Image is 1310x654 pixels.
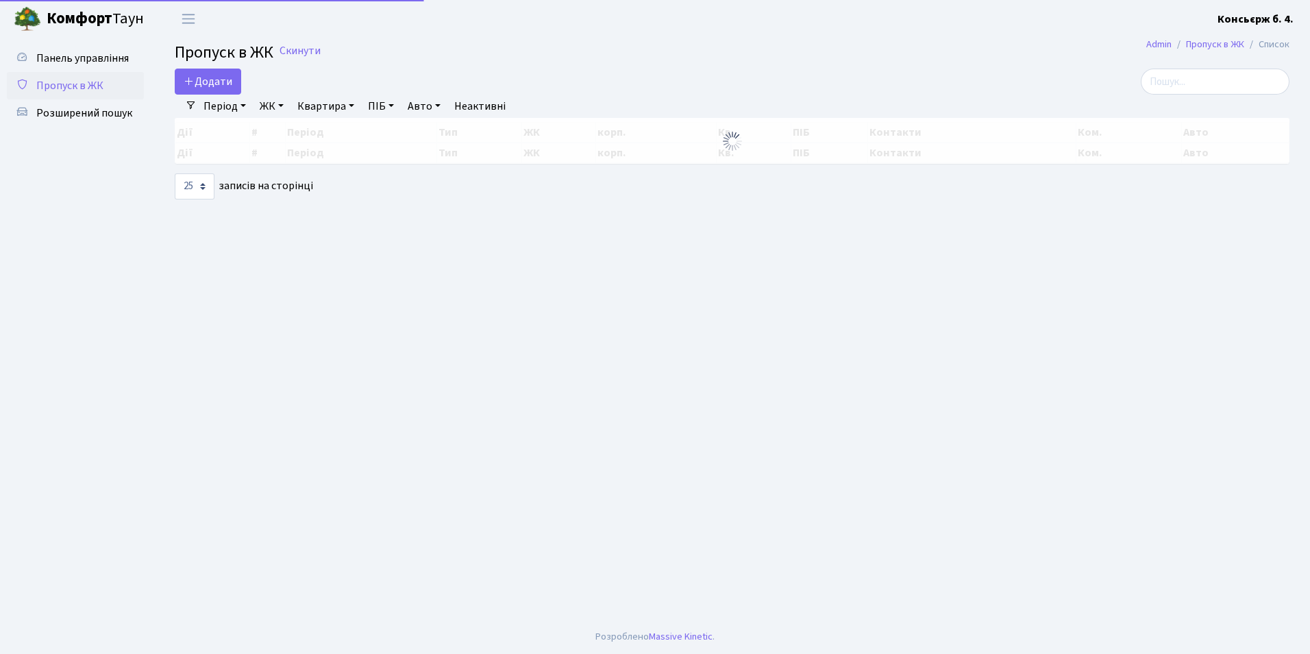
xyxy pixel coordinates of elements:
[36,78,103,93] span: Пропуск в ЖК
[721,130,743,152] img: Обробка...
[280,45,321,58] a: Скинути
[7,99,144,127] a: Розширений пошук
[402,95,446,118] a: Авто
[1218,11,1294,27] a: Консьєрж б. 4.
[47,8,144,31] span: Таун
[175,173,313,199] label: записів на сторінці
[1218,12,1294,27] b: Консьєрж б. 4.
[1186,37,1244,51] a: Пропуск в ЖК
[595,629,715,644] div: Розроблено .
[1244,37,1289,52] li: Список
[175,173,214,199] select: записів на сторінці
[7,45,144,72] a: Панель управління
[362,95,399,118] a: ПІБ
[184,74,232,89] span: Додати
[175,40,273,64] span: Пропуск в ЖК
[449,95,511,118] a: Неактивні
[36,51,129,66] span: Панель управління
[175,69,241,95] a: Додати
[47,8,112,29] b: Комфорт
[14,5,41,33] img: logo.png
[171,8,206,30] button: Переключити навігацію
[1141,69,1289,95] input: Пошук...
[292,95,360,118] a: Квартира
[649,629,713,644] a: Massive Kinetic
[1146,37,1172,51] a: Admin
[1126,30,1310,59] nav: breadcrumb
[254,95,289,118] a: ЖК
[36,106,132,121] span: Розширений пошук
[198,95,251,118] a: Період
[7,72,144,99] a: Пропуск в ЖК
